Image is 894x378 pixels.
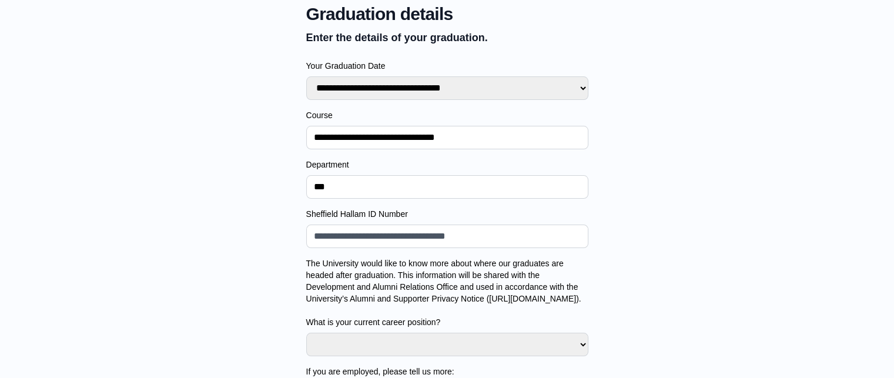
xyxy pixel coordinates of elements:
[306,159,588,170] label: Department
[306,4,588,25] span: Graduation details
[306,208,588,220] label: Sheffield Hallam ID Number
[306,60,588,72] label: Your Graduation Date
[306,257,588,328] label: The University would like to know more about where our graduates are headed after graduation. Thi...
[306,109,588,121] label: Course
[306,29,588,46] p: Enter the details of your graduation.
